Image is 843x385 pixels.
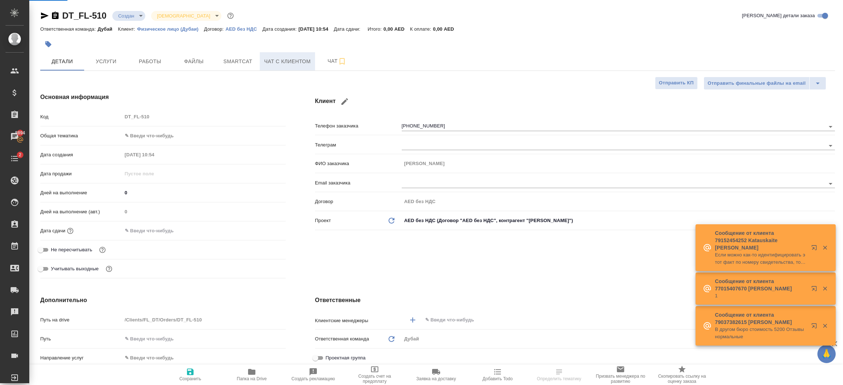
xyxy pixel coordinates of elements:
button: Создать счет на предоплату [344,365,405,385]
input: Пустое поле [402,158,835,169]
button: Если добавить услуги и заполнить их объемом, то дата рассчитается автоматически [65,226,75,236]
div: Дубай [402,333,835,345]
p: Общая тематика [40,132,122,140]
button: Закрыть [817,244,832,251]
button: Закрыть [817,285,832,292]
div: ✎ Введи что-нибудь [122,352,286,364]
span: Сохранить [179,376,201,381]
button: Создать рекламацию [282,365,344,385]
button: Скопировать ссылку [51,11,60,20]
button: Добавить Todo [467,365,528,385]
button: Open [825,179,836,189]
span: Не пересчитывать [51,246,92,254]
p: Email заказчика [315,179,402,187]
input: Пустое поле [402,196,835,207]
p: Если можно как-то идентифицировать этот факт по номеру свидетельства, то думаю, проблем при апостили [715,251,806,266]
span: Заявка на доставку [416,376,456,381]
p: Телефон заказчика [315,122,402,130]
p: Ответственная команда [315,335,369,343]
button: Папка на Drive [221,365,282,385]
div: ✎ Введи что-нибудь [125,132,277,140]
div: AED без НДС (Договор "AED без НДС", контрагент "[PERSON_NAME]") [402,214,835,227]
input: ✎ Введи что-нибудь [424,316,808,324]
button: Закрыть [817,323,832,329]
p: Путь на drive [40,316,122,324]
p: Проект [315,217,331,224]
p: 0,00 AED [433,26,459,32]
span: Скопировать ссылку на оценку заказа [656,374,708,384]
div: ✎ Введи что-нибудь [125,354,277,362]
input: ✎ Введи что-нибудь [122,225,186,236]
span: Определить тематику [537,376,581,381]
span: Чат с клиентом [264,57,311,66]
input: ✎ Введи что-нибудь [122,333,286,344]
button: Создан [116,13,136,19]
a: DT_FL-510 [62,11,106,20]
span: Учитывать выходные [51,265,99,272]
a: AED без НДС [225,26,262,32]
input: Пустое поле [122,149,186,160]
div: Создан [151,11,221,21]
p: Дата сдачи: [334,26,362,32]
button: Призвать менеджера по развитию [590,365,651,385]
button: Добавить менеджера [404,311,421,329]
span: Создать рекламацию [292,376,335,381]
button: Открыть в новой вкладке [807,240,824,258]
span: Smartcat [220,57,255,66]
span: Призвать менеджера по развитию [594,374,647,384]
a: Физическое лицо (Дубаи) [137,26,204,32]
span: Создать счет на предоплату [348,374,401,384]
h4: Дополнительно [40,296,286,305]
button: Открыть в новой вкладке [807,281,824,299]
input: Пустое поле [122,168,186,179]
span: Папка на Drive [237,376,267,381]
p: 1 [715,292,806,300]
p: Дубай [98,26,118,32]
p: Договор: [204,26,226,32]
span: Чат [319,57,355,66]
button: Доп статусы указывают на важность/срочность заказа [226,11,235,20]
button: Скопировать ссылку для ЯМессенджера [40,11,49,20]
p: ФИО заказчика [315,160,402,167]
span: Проектная группа [326,354,366,362]
p: Дата создания [40,151,122,159]
p: Сообщение от клиента 77015407670 [PERSON_NAME] [715,278,806,292]
p: Ответственная команда: [40,26,98,32]
span: Отправить финальные файлы на email [708,79,806,88]
p: Клиентские менеджеры [315,317,402,324]
button: Open [825,122,836,132]
p: Дней на выполнение (авт.) [40,208,122,216]
span: Работы [132,57,168,66]
span: Файлы [176,57,211,66]
p: В другом бюро стоимость 5200 Отзывы нормальные [715,326,806,340]
a: 2 [2,149,27,168]
a: 8894 [2,127,27,146]
input: Пустое поле [122,111,286,122]
span: [PERSON_NAME] детали заказа [742,12,815,19]
input: Пустое поле [122,315,286,325]
button: Отправить КП [655,77,698,89]
p: Сообщение от клиента 79037382615 [PERSON_NAME] [715,311,806,326]
button: Отправить финальные файлы на email [704,77,810,90]
input: Пустое поле [122,206,286,217]
p: Телеграм [315,141,402,149]
p: Дней на выполнение [40,189,122,197]
div: Создан [112,11,145,21]
p: Код [40,113,122,121]
p: Путь [40,335,122,343]
span: Добавить Todo [483,376,513,381]
div: split button [704,77,826,90]
input: ✎ Введи что-нибудь [122,187,286,198]
button: Open [825,141,836,151]
div: ✎ Введи что-нибудь [122,130,286,142]
button: [DEMOGRAPHIC_DATA] [155,13,212,19]
h4: Основная информация [40,93,286,102]
p: Дата продажи [40,170,122,178]
p: Клиент: [118,26,137,32]
svg: Подписаться [338,57,346,66]
span: 2 [14,151,26,159]
span: Услуги [89,57,124,66]
button: Открыть в новой вкладке [807,319,824,336]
